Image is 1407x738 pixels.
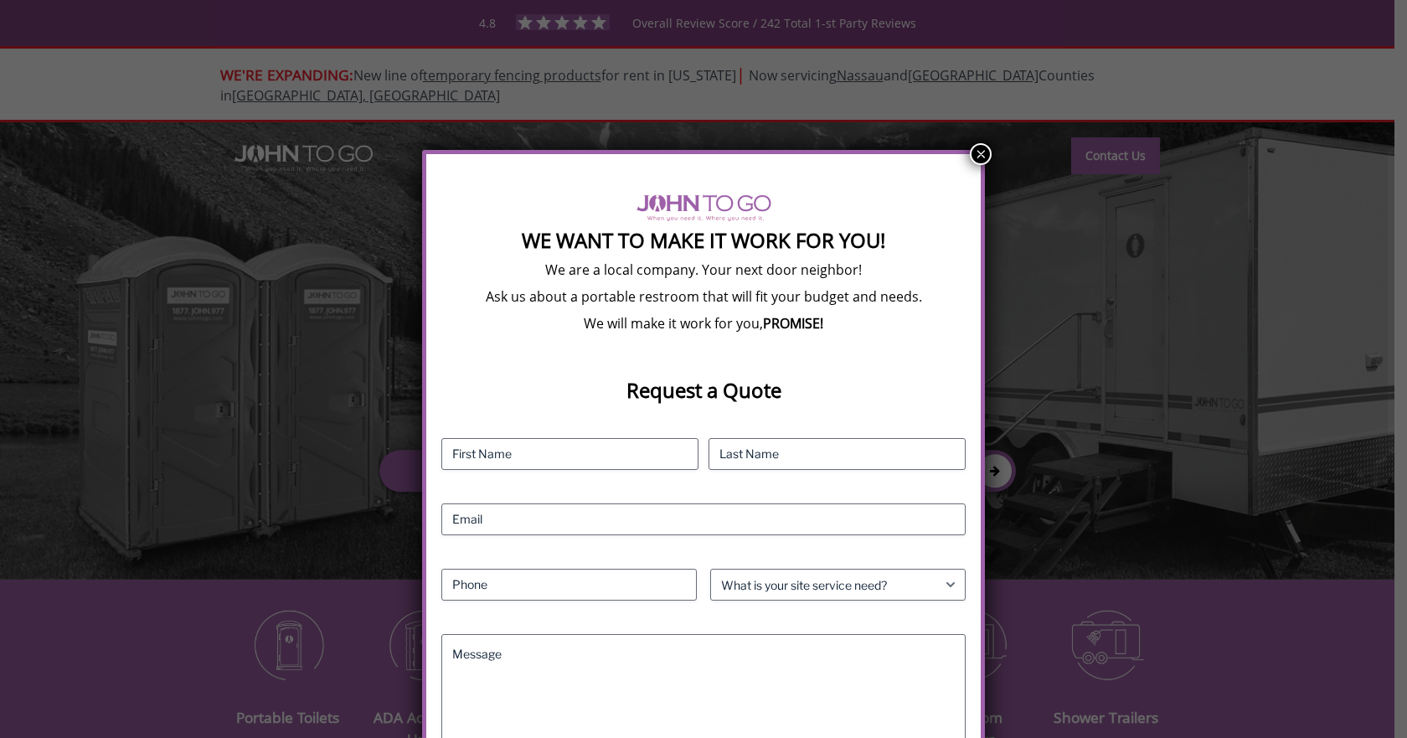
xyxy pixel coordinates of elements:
p: We will make it work for you, [441,314,966,333]
strong: We Want To Make It Work For You! [522,226,885,254]
strong: Request a Quote [626,376,781,404]
input: Email [441,503,966,535]
b: PROMISE! [763,314,823,333]
p: We are a local company. Your next door neighbor! [441,261,966,279]
p: Ask us about a portable restroom that will fit your budget and needs. [441,287,966,306]
button: Close [970,143,992,165]
input: First Name [441,438,698,470]
img: logo of viptogo [636,194,771,221]
input: Phone [441,569,697,601]
input: Last Name [709,438,966,470]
